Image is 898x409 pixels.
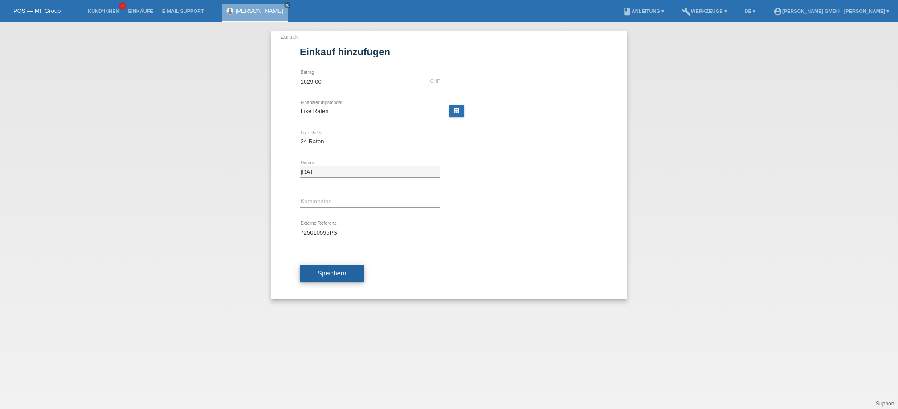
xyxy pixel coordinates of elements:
a: DE ▾ [740,8,760,14]
a: Einkäufe [123,8,157,14]
i: calculate [453,107,460,114]
a: buildWerkzeuge ▾ [678,8,731,14]
i: close [285,3,290,8]
a: [PERSON_NAME] [236,8,283,14]
i: build [682,7,691,16]
i: account_circle [773,7,782,16]
h1: Einkauf hinzufügen [300,46,598,57]
div: CHF [430,78,440,84]
button: Speichern [300,265,364,282]
a: calculate [449,105,464,117]
a: Kund*innen [83,8,123,14]
span: 5 [119,2,126,10]
i: book [623,7,632,16]
span: Speichern [318,270,346,277]
a: account_circle[PERSON_NAME] GmbH - [PERSON_NAME] ▾ [769,8,894,14]
a: Support [876,401,894,407]
a: bookAnleitung ▾ [618,8,669,14]
a: POS — MF Group [13,8,61,14]
a: E-Mail Support [158,8,208,14]
a: close [284,2,290,8]
a: ← Zurück [273,33,298,40]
